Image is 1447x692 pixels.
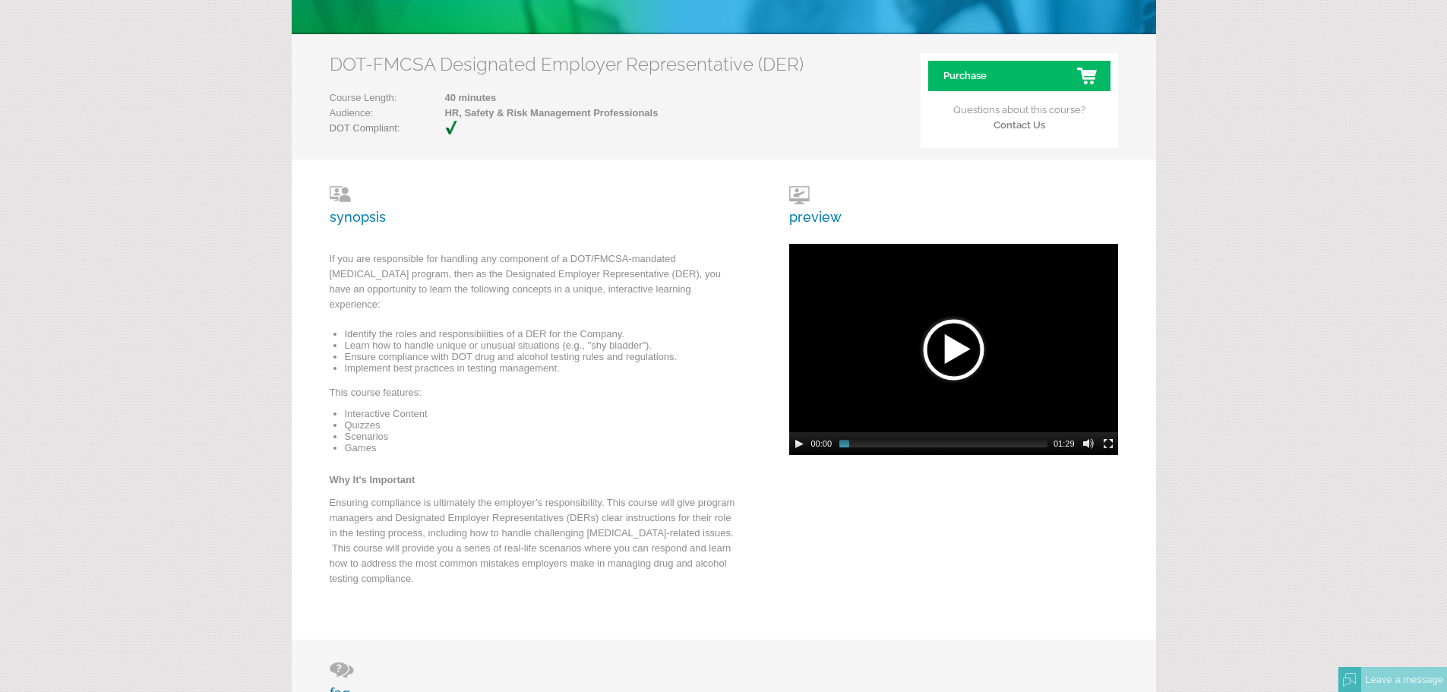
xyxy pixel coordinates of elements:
[330,106,659,121] p: Audience:
[345,328,740,340] li: Identify the roles and responsibilities of a DER for the Company.
[330,121,474,136] p: DOT Compliant:
[397,90,658,106] span: 40 minutes
[345,362,740,374] li: Implement best practices in testing management.
[793,438,805,450] button: Play/Pause
[789,186,842,225] h3: preview
[345,340,740,351] li: Learn how to handle unique or unusual situations (e.g., "shy bladder").
[330,474,415,485] strong: Why It's Important
[1343,673,1357,687] img: Offline
[330,251,740,320] p: If you are responsible for handling any component of a DOT/FMCSA-mandated [MEDICAL_DATA] program,...
[345,442,740,453] li: Games
[1361,667,1447,692] div: Leave a message
[345,419,740,431] li: Quizzes
[330,385,740,408] p: This course features:
[345,351,740,362] li: Ensure compliance with DOT drug and alcohol testing rules and regulations.
[345,431,740,442] li: Scenarios
[994,119,1045,131] a: Contact Us
[1082,438,1095,450] button: Mute Toggle
[811,439,832,448] span: 00:00
[397,106,658,121] span: HR, Safety & Risk Management Professionals
[1102,438,1114,450] button: Fullscreen
[330,53,804,75] h2: DOT-FMCSA Designated Employer Representative (DER)
[345,408,740,419] li: Interactive Content
[330,186,740,225] h3: synopsis
[330,497,735,584] span: Ensuring compliance is ultimately the employer’s responsibility. This course will give program ma...
[330,90,659,106] p: Course Length:
[928,91,1111,133] p: Questions about this course?
[928,61,1111,91] a: Purchase
[1054,439,1075,448] span: 01:29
